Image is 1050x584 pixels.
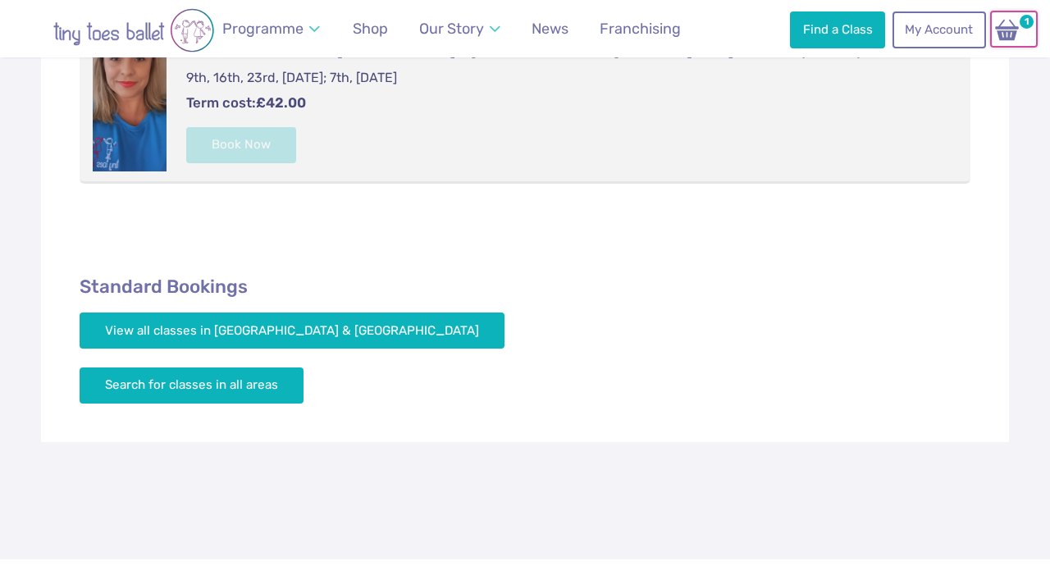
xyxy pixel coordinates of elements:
[345,11,395,48] a: Shop
[80,367,304,404] a: Search for classes in all areas
[892,11,986,48] a: My Account
[256,94,306,111] strong: £42.00
[80,276,970,299] h2: Standard Bookings
[186,127,296,163] button: Book Now
[600,20,681,37] span: Franchising
[186,94,938,113] p: Term cost:
[353,20,388,37] span: Shop
[592,11,688,48] a: Franchising
[19,8,249,52] img: tiny toes ballet
[412,11,509,48] a: Our Story
[222,20,304,37] span: Programme
[215,11,328,48] a: Programme
[524,11,576,48] a: News
[80,313,504,349] a: View all classes in [GEOGRAPHIC_DATA] & [GEOGRAPHIC_DATA]
[419,20,484,37] span: Our Story
[1017,12,1036,31] span: 1
[990,11,1038,48] a: 1
[532,20,568,37] span: News
[186,69,938,87] p: 9th, 16th, 23rd, [DATE]; 7th, [DATE]
[790,11,885,48] a: Find a Class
